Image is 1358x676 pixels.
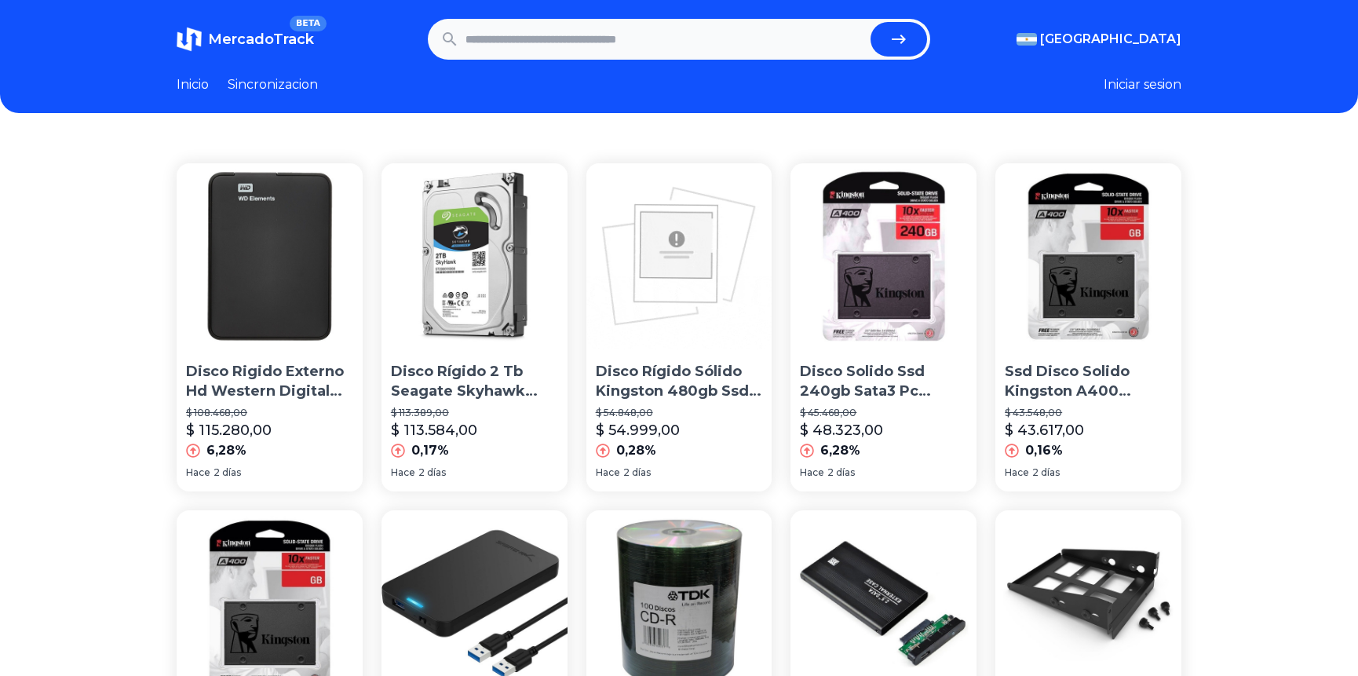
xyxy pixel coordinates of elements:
span: Hace [391,466,415,479]
p: $ 54.999,00 [596,419,680,441]
a: Sincronizacion [228,75,318,94]
span: 2 días [418,466,446,479]
span: Hace [1005,466,1029,479]
p: $ 43.617,00 [1005,419,1084,441]
p: $ 113.584,00 [391,419,477,441]
img: MercadoTrack [177,27,202,52]
img: Disco Solido Ssd 240gb Sata3 Pc Notebook Mac [790,163,977,349]
p: Disco Solido Ssd 240gb Sata3 Pc Notebook Mac [800,362,967,401]
p: 6,28% [820,441,860,460]
a: Ssd Disco Solido Kingston A400 240gb Sata 3 Simil Uv400Ssd Disco Solido Kingston A400 240gb Sata ... [995,163,1181,491]
img: Disco Rígido 2 Tb Seagate Skyhawk Simil Purple Wd Dvr Cct [381,163,568,349]
img: Argentina [1017,33,1037,46]
span: Hace [596,466,620,479]
p: $ 54.848,00 [596,407,763,419]
p: $ 115.280,00 [186,419,272,441]
button: Iniciar sesion [1104,75,1181,94]
p: $ 113.389,00 [391,407,558,419]
span: Hace [186,466,210,479]
span: 2 días [827,466,855,479]
p: Ssd Disco Solido Kingston A400 240gb Sata 3 Simil Uv400 [1005,362,1172,401]
p: 0,28% [616,441,656,460]
button: [GEOGRAPHIC_DATA] [1017,30,1181,49]
p: $ 45.468,00 [800,407,967,419]
p: Disco Rígido Sólido Kingston 480gb Ssd Now A400 Sata3 2.5 [596,362,763,401]
a: MercadoTrackBETA [177,27,314,52]
p: 0,16% [1025,441,1063,460]
p: 6,28% [206,441,246,460]
a: Disco Solido Ssd 240gb Sata3 Pc Notebook MacDisco Solido Ssd 240gb Sata3 Pc Notebook Mac$ 45.468,... [790,163,977,491]
p: 0,17% [411,441,449,460]
p: Disco Rígido 2 Tb Seagate Skyhawk Simil Purple Wd Dvr Cct [391,362,558,401]
span: BETA [290,16,327,31]
img: Ssd Disco Solido Kingston A400 240gb Sata 3 Simil Uv400 [995,163,1181,349]
span: Hace [800,466,824,479]
p: $ 43.548,00 [1005,407,1172,419]
a: Inicio [177,75,209,94]
span: 2 días [214,466,241,479]
img: Disco Rígido Sólido Kingston 480gb Ssd Now A400 Sata3 2.5 [586,163,772,349]
span: MercadoTrack [208,31,314,48]
a: Disco Rígido Sólido Kingston 480gb Ssd Now A400 Sata3 2.5Disco Rígido Sólido Kingston 480gb Ssd N... [586,163,772,491]
span: [GEOGRAPHIC_DATA] [1040,30,1181,49]
span: 2 días [1032,466,1060,479]
img: Disco Rigido Externo Hd Western Digital 1tb Usb 3.0 Win/mac [177,163,363,349]
p: $ 108.468,00 [186,407,353,419]
p: Disco Rigido Externo Hd Western Digital 1tb Usb 3.0 Win/mac [186,362,353,401]
a: Disco Rigido Externo Hd Western Digital 1tb Usb 3.0 Win/macDisco Rigido Externo Hd Western Digita... [177,163,363,491]
p: $ 48.323,00 [800,419,883,441]
a: Disco Rígido 2 Tb Seagate Skyhawk Simil Purple Wd Dvr CctDisco Rígido 2 Tb Seagate Skyhawk Simil ... [381,163,568,491]
span: 2 días [623,466,651,479]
